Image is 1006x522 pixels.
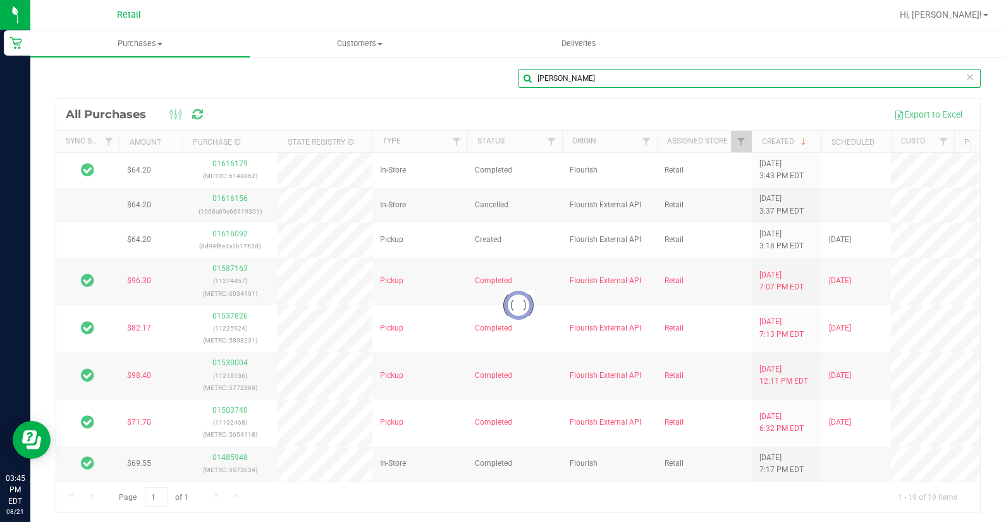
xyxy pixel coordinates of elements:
iframe: Resource center [13,421,51,459]
p: 03:45 PM EDT [6,473,25,507]
a: Customers [250,30,469,57]
a: Deliveries [469,30,689,57]
span: Deliveries [544,38,613,49]
a: Purchases [30,30,250,57]
p: 08/21 [6,507,25,516]
input: Search Purchase ID, Original ID, State Registry ID or Customer Name... [518,69,981,88]
span: Purchases [30,38,250,49]
span: Hi, [PERSON_NAME]! [900,9,982,20]
span: Clear [966,69,974,85]
span: Retail [117,9,141,20]
inline-svg: Retail [9,37,22,49]
span: Customers [250,38,469,49]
